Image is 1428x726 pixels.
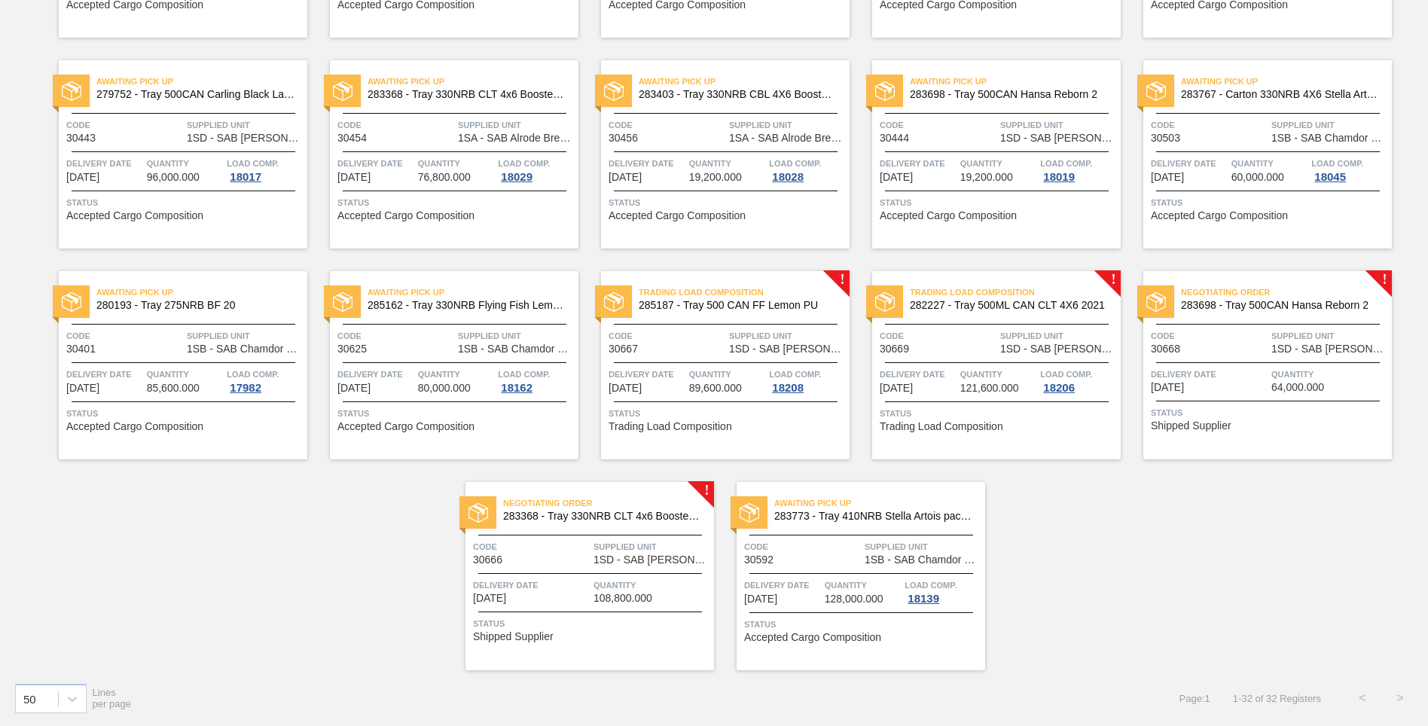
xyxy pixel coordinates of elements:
[1151,420,1231,432] span: Shipped Supplier
[147,156,224,171] span: Quantity
[1231,156,1308,171] span: Quantity
[23,692,36,705] div: 50
[744,554,773,566] span: 30592
[1151,328,1268,343] span: Code
[227,171,264,183] div: 18017
[744,632,881,643] span: Accepted Cargo Composition
[910,89,1109,100] span: 283698 - Tray 500CAN Hansa Reborn 2
[36,60,307,249] a: statusAwaiting Pick Up279752 - Tray 500CAN Carling Black Label RCode30443Supplied Unit1SD - SAB [...
[337,343,367,355] span: 30625
[593,578,710,593] span: Quantity
[473,578,590,593] span: Delivery Date
[458,343,575,355] span: 1SB - SAB Chamdor Brewery
[825,578,902,593] span: Quantity
[960,156,1037,171] span: Quantity
[66,328,183,343] span: Code
[609,156,685,171] span: Delivery Date
[66,133,96,144] span: 30443
[1151,156,1228,171] span: Delivery Date
[825,593,883,605] span: 128,000.000
[609,328,725,343] span: Code
[473,593,506,604] span: 08/19/2025
[1181,89,1380,100] span: 283767 - Carton 330NRB 4X6 Stella Artois PU
[227,367,304,394] a: Load Comp.17982
[498,156,575,183] a: Load Comp.18029
[609,367,685,382] span: Delivery Date
[443,482,714,670] a: !statusNegotiating Order283368 - Tray 330NRB CLT 4x6 Booster 1 V2Code30666Supplied Unit1SD - SAB ...
[66,383,99,394] span: 08/11/2025
[1000,328,1117,343] span: Supplied Unit
[337,328,454,343] span: Code
[498,367,550,382] span: Load Comp.
[1040,171,1078,183] div: 18019
[498,382,535,394] div: 18162
[850,60,1121,249] a: statusAwaiting Pick Up283698 - Tray 500CAN Hansa Reborn 2Code30444Supplied Unit1SD - SAB [PERSON_...
[744,578,821,593] span: Delivery Date
[639,74,850,89] span: Awaiting Pick Up
[639,285,850,300] span: Trading Load Composition
[875,292,895,312] img: status
[880,133,909,144] span: 30444
[604,292,624,312] img: status
[609,195,846,210] span: Status
[1381,679,1419,717] button: >
[875,81,895,101] img: status
[1311,156,1388,183] a: Load Comp.18045
[609,343,638,355] span: 30667
[609,172,642,183] span: 08/08/2025
[66,421,203,432] span: Accepted Cargo Composition
[1000,133,1117,144] span: 1SD - SAB Rosslyn Brewery
[473,631,554,642] span: Shipped Supplier
[1271,328,1388,343] span: Supplied Unit
[473,539,590,554] span: Code
[1121,271,1392,459] a: !statusNegotiating Order283698 - Tray 500CAN Hansa Reborn 2Code30668Supplied Unit1SD - SAB [PERSO...
[774,511,973,522] span: 283773 - Tray 410NRB Stella Artois pack Upgrade
[910,300,1109,311] span: 282227 - Tray 500ML CAN CLT 4X6 2021
[1271,367,1388,382] span: Quantity
[880,195,1117,210] span: Status
[1151,405,1388,420] span: Status
[609,117,725,133] span: Code
[227,367,279,382] span: Load Comp.
[865,539,981,554] span: Supplied Unit
[503,511,702,522] span: 283368 - Tray 330NRB CLT 4x6 Booster 1 V2
[307,60,578,249] a: statusAwaiting Pick Up283368 - Tray 330NRB CLT 4x6 Booster 1 V2Code30454Supplied Unit1SA - SAB Al...
[147,172,200,183] span: 96,000.000
[1181,300,1380,311] span: 283698 - Tray 500CAN Hansa Reborn 2
[337,172,371,183] span: 08/08/2025
[66,195,304,210] span: Status
[609,406,846,421] span: Status
[337,156,414,171] span: Delivery Date
[880,117,996,133] span: Code
[337,367,414,382] span: Delivery Date
[1040,367,1092,382] span: Load Comp.
[1271,343,1388,355] span: 1SD - SAB Rosslyn Brewery
[337,210,474,221] span: Accepted Cargo Composition
[473,616,710,631] span: Status
[609,383,642,394] span: 08/15/2025
[910,285,1121,300] span: Trading Load Composition
[905,578,957,593] span: Load Comp.
[1151,172,1184,183] span: 08/09/2025
[1121,60,1392,249] a: statusAwaiting Pick Up283767 - Carton 330NRB 4X6 Stella Artois PUCode30503Supplied Unit1SB - SAB ...
[1271,382,1324,393] span: 64,000.000
[473,554,502,566] span: 30666
[880,328,996,343] span: Code
[368,89,566,100] span: 283368 - Tray 330NRB CLT 4x6 Booster 1 V2
[744,617,981,632] span: Status
[769,367,846,394] a: Load Comp.18208
[503,496,714,511] span: Negotiating Order
[1000,117,1117,133] span: Supplied Unit
[880,172,913,183] span: 08/08/2025
[578,271,850,459] a: !statusTrading Load Composition285187 - Tray 500 CAN FF Lemon PUCode30667Supplied Unit1SD - SAB [...
[307,271,578,459] a: statusAwaiting Pick Up285162 - Tray 330NRB Flying Fish Lemon PUCode30625Supplied Unit1SB - SAB Ch...
[368,285,578,300] span: Awaiting Pick Up
[93,687,132,709] span: Lines per page
[368,300,566,311] span: 285162 - Tray 330NRB Flying Fish Lemon PU
[1181,74,1392,89] span: Awaiting Pick Up
[418,172,471,183] span: 76,800.000
[337,133,367,144] span: 30454
[880,367,957,382] span: Delivery Date
[593,593,652,604] span: 108,800.000
[769,171,807,183] div: 18028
